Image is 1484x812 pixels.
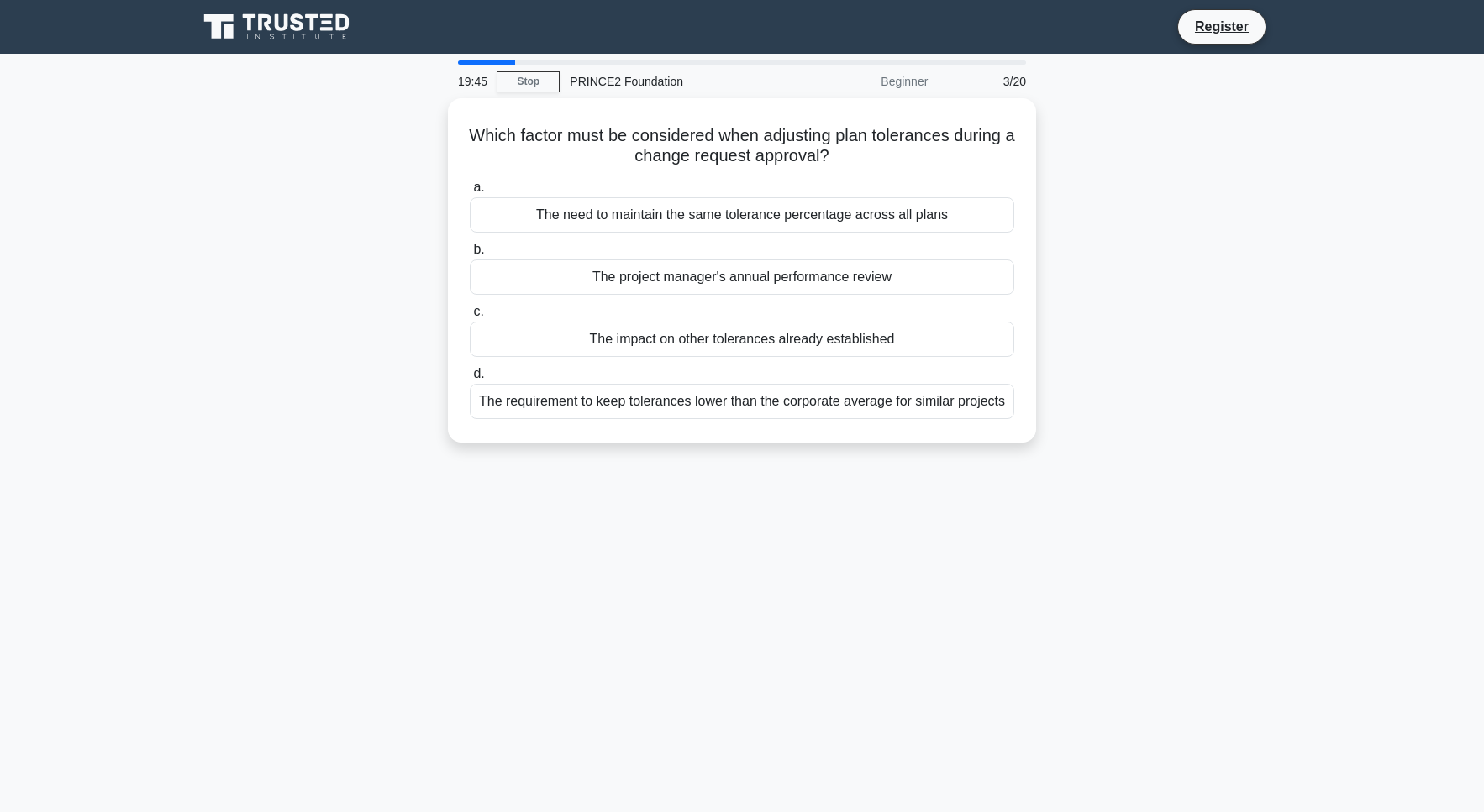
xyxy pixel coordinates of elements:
[470,384,1014,419] div: The requirement to keep tolerances lower than the corporate average for similar projects
[448,65,497,98] div: 19:45
[473,242,484,256] span: b.
[470,259,1014,295] div: The project manager's annual performance review
[791,65,938,98] div: Beginner
[497,71,560,92] a: Stop
[473,366,484,380] span: d.
[470,197,1014,233] div: The need to maintain the same tolerance percentage across all plans
[468,125,1016,167] h5: Which factor must be considered when adjusting plan tolerances during a change request approval?
[470,322,1014,357] div: The impact on other tolerances already established
[938,65,1036,98] div: 3/20
[473,180,484,194] span: a.
[560,65,791,98] div: PRINCE2 Foundation
[473,304,483,318] span: c.
[1185,16,1259,37] a: Register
